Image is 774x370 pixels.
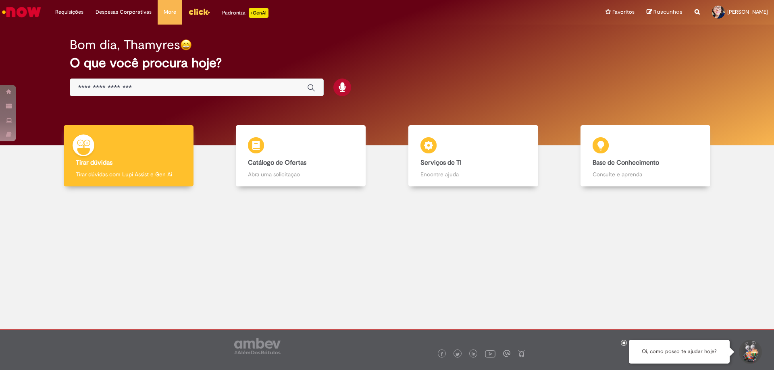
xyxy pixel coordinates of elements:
h2: Bom dia, Thamyres [70,38,180,52]
span: Requisições [55,8,83,16]
img: logo_footer_linkedin.png [472,352,476,357]
img: logo_footer_facebook.png [440,352,444,356]
b: Tirar dúvidas [76,159,112,167]
b: Catálogo de Ofertas [248,159,306,167]
a: Catálogo de Ofertas Abra uma solicitação [215,125,387,187]
a: Rascunhos [647,8,682,16]
p: +GenAi [249,8,268,18]
p: Consulte e aprenda [593,170,698,178]
img: logo_footer_naosei.png [518,350,525,357]
a: Base de Conhecimento Consulte e aprenda [560,125,732,187]
span: More [164,8,176,16]
a: Serviços de TI Encontre ajuda [387,125,560,187]
a: Tirar dúvidas Tirar dúvidas com Lupi Assist e Gen Ai [42,125,215,187]
b: Base de Conhecimento [593,159,659,167]
img: logo_footer_workplace.png [503,350,510,357]
img: logo_footer_youtube.png [485,348,495,359]
p: Encontre ajuda [420,170,526,178]
h2: O que você procura hoje? [70,56,705,70]
span: Favoritos [612,8,635,16]
button: Iniciar Conversa de Suporte [738,340,762,364]
p: Abra uma solicitação [248,170,354,178]
div: Padroniza [222,8,268,18]
span: Rascunhos [653,8,682,16]
img: logo_footer_twitter.png [456,352,460,356]
span: Despesas Corporativas [96,8,152,16]
img: happy-face.png [180,39,192,51]
img: click_logo_yellow_360x200.png [188,6,210,18]
img: logo_footer_ambev_rotulo_gray.png [234,338,281,354]
div: Oi, como posso te ajudar hoje? [629,340,730,364]
b: Serviços de TI [420,159,462,167]
p: Tirar dúvidas com Lupi Assist e Gen Ai [76,170,181,178]
span: [PERSON_NAME] [727,8,768,15]
img: ServiceNow [1,4,42,20]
